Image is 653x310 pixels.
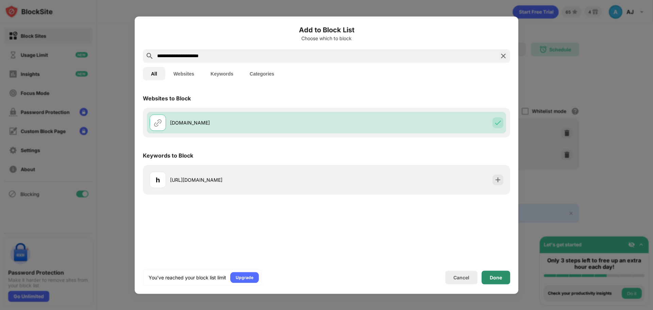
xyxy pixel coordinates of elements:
button: Websites [165,67,202,80]
div: Keywords to Block [143,152,193,159]
img: url.svg [154,118,162,127]
img: search.svg [146,52,154,60]
button: Categories [241,67,282,80]
h6: Add to Block List [143,25,510,35]
div: Cancel [453,275,469,280]
div: Done [490,275,502,280]
div: Websites to Block [143,95,191,101]
button: All [143,67,165,80]
div: [DOMAIN_NAME] [170,119,326,126]
div: h [156,175,160,185]
div: Choose which to block [143,35,510,41]
div: Upgrade [236,274,253,281]
button: Keywords [202,67,241,80]
img: search-close [499,52,507,60]
div: [URL][DOMAIN_NAME] [170,176,326,183]
div: You’ve reached your block list limit [149,274,226,281]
